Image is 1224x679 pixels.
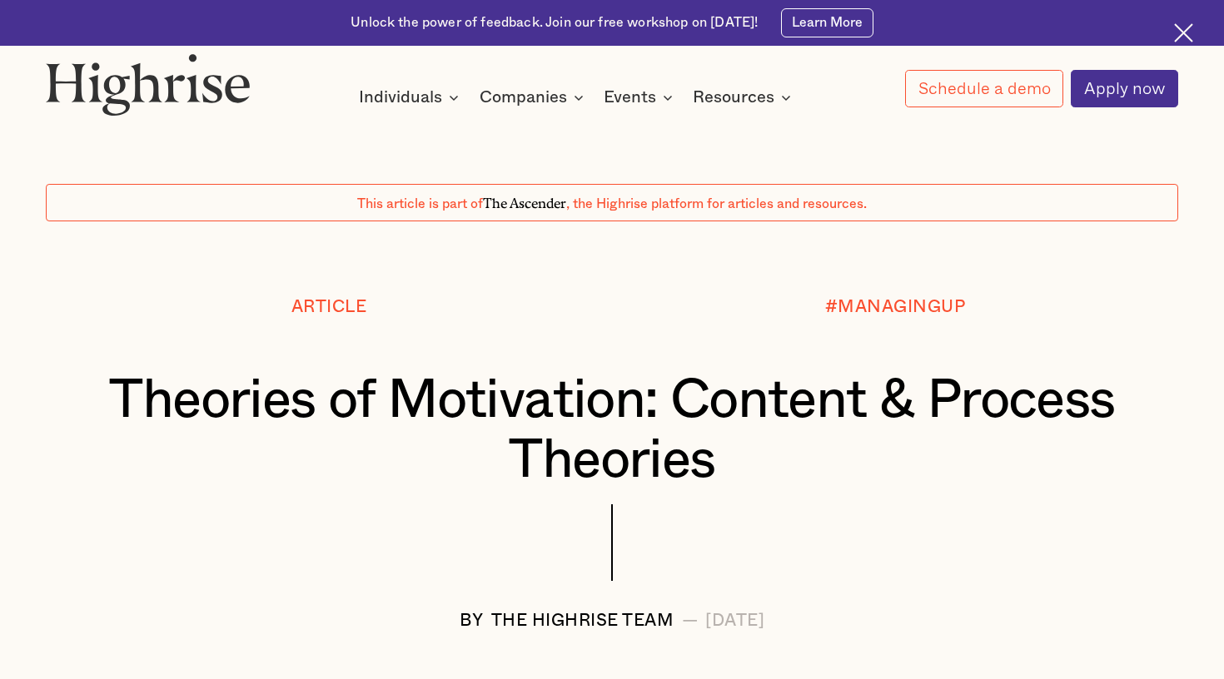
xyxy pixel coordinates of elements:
[351,14,758,32] div: Unlock the power of feedback. Join our free workshop on [DATE]!
[46,53,251,115] img: Highrise logo
[359,87,442,107] div: Individuals
[693,87,796,107] div: Resources
[705,612,764,631] div: [DATE]
[1174,23,1193,42] img: Cross icon
[604,87,678,107] div: Events
[357,197,483,211] span: This article is part of
[480,87,589,107] div: Companies
[693,87,774,107] div: Resources
[825,298,966,317] div: #MANAGINGUP
[480,87,567,107] div: Companies
[905,70,1063,107] a: Schedule a demo
[781,8,873,37] a: Learn More
[460,612,484,631] div: BY
[604,87,656,107] div: Events
[93,370,1132,490] h1: Theories of Motivation: Content & Process Theories
[1071,70,1178,107] a: Apply now
[491,612,674,631] div: The Highrise Team
[566,197,867,211] span: , the Highrise platform for articles and resources.
[483,192,566,208] span: The Ascender
[682,612,699,631] div: —
[359,87,464,107] div: Individuals
[291,298,367,317] div: Article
